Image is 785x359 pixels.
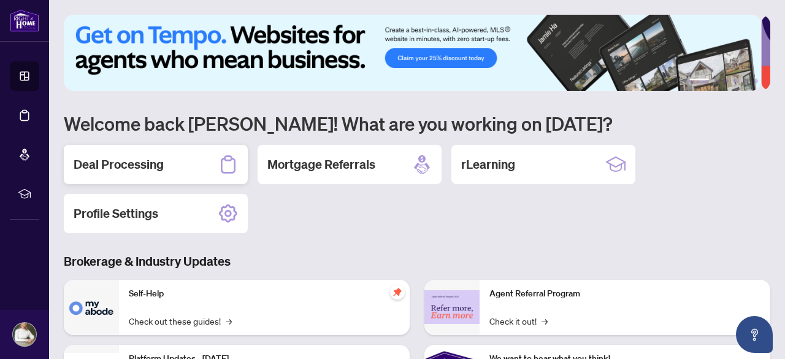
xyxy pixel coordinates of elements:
[753,79,758,83] button: 6
[74,156,164,173] h2: Deal Processing
[714,79,719,83] button: 2
[10,9,39,32] img: logo
[129,314,232,328] a: Check out these guides!→
[724,79,729,83] button: 3
[461,156,515,173] h2: rLearning
[64,15,761,91] img: Slide 0
[489,314,548,328] a: Check it out!→
[74,205,158,222] h2: Profile Settings
[64,280,119,335] img: Self-Help
[390,285,405,299] span: pushpin
[64,112,770,135] h1: Welcome back [PERSON_NAME]! What are you working on [DATE]?
[424,290,480,324] img: Agent Referral Program
[689,79,709,83] button: 1
[542,314,548,328] span: →
[733,79,738,83] button: 4
[64,253,770,270] h3: Brokerage & Industry Updates
[267,156,375,173] h2: Mortgage Referrals
[129,287,400,301] p: Self-Help
[743,79,748,83] button: 5
[489,287,760,301] p: Agent Referral Program
[226,314,232,328] span: →
[13,323,36,346] img: Profile Icon
[736,316,773,353] button: Open asap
